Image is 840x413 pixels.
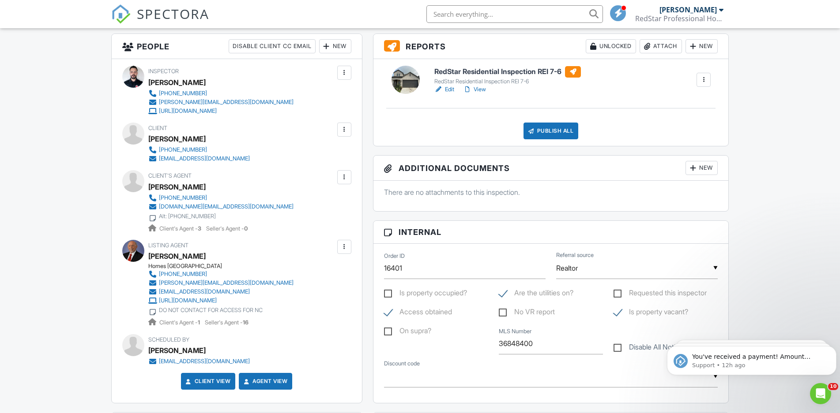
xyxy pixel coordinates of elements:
strong: 1 [198,319,200,326]
a: RedStar Residential Inspection REI 7-6 RedStar Residential Inspection REI 7-6 [434,66,581,86]
a: [EMAIL_ADDRESS][DOMAIN_NAME] [148,154,250,163]
a: Edit [434,85,454,94]
div: Publish All [524,123,579,139]
a: [URL][DOMAIN_NAME] [148,107,294,115]
a: [PERSON_NAME][EMAIL_ADDRESS][DOMAIN_NAME] [148,279,294,287]
label: Requested this inspector [614,289,707,300]
h3: People [112,34,362,59]
a: [PHONE_NUMBER] [148,145,250,154]
div: [PERSON_NAME] [148,344,206,357]
div: [PERSON_NAME] [659,5,717,14]
a: [URL][DOMAIN_NAME] [148,296,294,305]
a: [PHONE_NUMBER] [148,270,294,279]
label: Referral source [556,251,594,259]
label: Are the utilities on? [499,289,573,300]
label: Access obtained [384,308,452,319]
div: Unlocked [586,39,636,53]
iframe: Intercom live chat [810,383,831,404]
h3: Additional Documents [373,156,729,181]
span: SPECTORA [137,4,209,23]
input: MLS Number [499,333,603,354]
div: DO NOT CONTACT FOR ACCESS FOR NC [159,307,263,314]
div: [PERSON_NAME] [148,132,206,145]
span: Seller's Agent - [206,225,248,232]
label: Is property occupied? [384,289,467,300]
span: Client's Agent - [159,319,201,326]
p: There are no attachments to this inspection. [384,187,718,197]
div: [PHONE_NUMBER] [159,194,207,201]
div: Homes [GEOGRAPHIC_DATA] [148,263,301,270]
div: [PHONE_NUMBER] [159,271,207,278]
h3: Reports [373,34,729,59]
div: [EMAIL_ADDRESS][DOMAIN_NAME] [159,288,250,295]
div: New [686,39,718,53]
strong: 3 [198,225,201,232]
div: RedStar Residential Inspection REI 7-6 [434,78,581,85]
div: [URL][DOMAIN_NAME] [159,297,217,304]
div: Attach [640,39,682,53]
a: [PERSON_NAME] [148,180,206,193]
iframe: Intercom notifications message [663,327,840,389]
span: Scheduled By [148,336,189,343]
div: [EMAIL_ADDRESS][DOMAIN_NAME] [159,358,250,365]
a: Agent View [242,377,287,386]
div: RedStar Professional Home Inspection, Inc [635,14,723,23]
div: [PHONE_NUMBER] [159,90,207,97]
div: [PERSON_NAME][EMAIL_ADDRESS][DOMAIN_NAME] [159,99,294,106]
a: [PHONE_NUMBER] [148,89,294,98]
span: 10 [828,383,838,390]
div: [URL][DOMAIN_NAME] [159,108,217,115]
a: Client View [184,377,231,386]
span: Client [148,125,167,131]
strong: 16 [243,319,249,326]
label: Disable All Notifications [614,343,701,354]
a: [EMAIL_ADDRESS][DOMAIN_NAME] [148,287,294,296]
input: Search everything... [426,5,603,23]
div: [EMAIL_ADDRESS][DOMAIN_NAME] [159,155,250,162]
a: [PHONE_NUMBER] [148,193,294,202]
div: [PERSON_NAME][EMAIL_ADDRESS][DOMAIN_NAME] [159,279,294,286]
h3: Internal [373,221,729,244]
a: View [463,85,486,94]
a: [PERSON_NAME][EMAIL_ADDRESS][DOMAIN_NAME] [148,98,294,107]
a: SPECTORA [111,12,209,30]
div: Alt: [PHONE_NUMBER] [159,213,216,220]
span: Client's Agent [148,172,192,179]
div: [PHONE_NUMBER] [159,146,207,153]
label: No VR report [499,308,555,319]
label: MLS Number [499,327,531,335]
span: Seller's Agent - [205,319,249,326]
div: New [686,161,718,175]
div: [DOMAIN_NAME][EMAIL_ADDRESS][DOMAIN_NAME] [159,203,294,210]
label: Is property vacant? [614,308,688,319]
div: [PERSON_NAME] [148,76,206,89]
a: [EMAIL_ADDRESS][DOMAIN_NAME] [148,357,250,366]
a: [PERSON_NAME] [148,249,206,263]
img: The Best Home Inspection Software - Spectora [111,4,131,24]
span: Client's Agent - [159,225,203,232]
h6: RedStar Residential Inspection REI 7-6 [434,66,581,78]
div: New [319,39,351,53]
span: Listing Agent [148,242,188,249]
label: On supra? [384,327,431,338]
div: Disable Client CC Email [229,39,316,53]
label: Order ID [384,252,405,260]
label: Discount code [384,360,420,368]
a: [DOMAIN_NAME][EMAIL_ADDRESS][DOMAIN_NAME] [148,202,294,211]
strong: 0 [244,225,248,232]
span: Inspector [148,68,179,74]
